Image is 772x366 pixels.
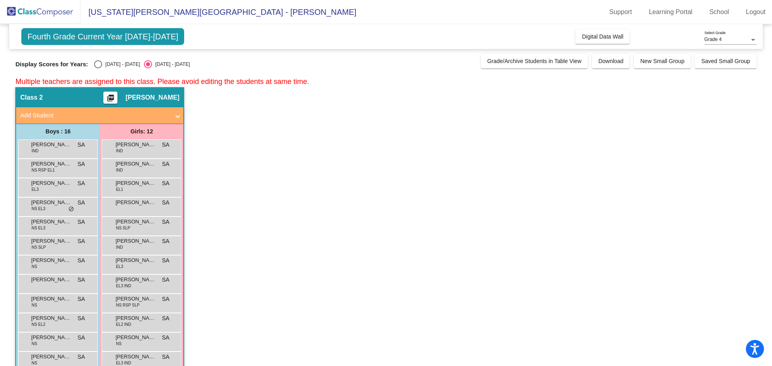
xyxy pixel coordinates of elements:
[115,160,156,168] span: [PERSON_NAME]
[592,54,630,68] button: Download
[634,54,691,68] button: New Small Group
[162,333,170,342] span: SA
[603,6,639,18] a: Support
[115,218,156,226] span: [PERSON_NAME]
[704,37,722,42] span: Grade 4
[78,179,85,188] span: SA
[115,237,156,245] span: [PERSON_NAME]
[31,256,71,264] span: [PERSON_NAME]
[103,92,117,104] button: Print Students Details
[162,256,170,265] span: SA
[162,353,170,361] span: SA
[162,237,170,245] span: SA
[162,218,170,226] span: SA
[16,107,183,123] mat-expansion-panel-header: Add Student
[115,141,156,149] span: [PERSON_NAME]
[162,179,170,188] span: SA
[78,295,85,303] span: SA
[31,167,55,173] span: NS RSP EL1
[116,148,123,154] span: IND
[31,179,71,187] span: [PERSON_NAME]
[162,276,170,284] span: SA
[115,314,156,322] span: [PERSON_NAME] [PERSON_NAME]
[31,341,37,347] span: NS
[16,123,100,139] div: Boys : 16
[116,186,123,192] span: EL1
[115,353,156,361] span: [PERSON_NAME]
[162,141,170,149] span: SA
[31,237,71,245] span: [PERSON_NAME]
[31,198,71,207] span: [PERSON_NAME]
[575,29,630,44] button: Digital Data Wall
[487,58,582,64] span: Grade/Archive Students in Table View
[643,6,699,18] a: Learning Portal
[78,198,85,207] span: SA
[31,186,39,192] span: EL3
[115,295,156,303] span: [PERSON_NAME]
[115,198,156,207] span: [PERSON_NAME]
[598,58,623,64] span: Download
[94,60,190,68] mat-radio-group: Select an option
[15,78,309,86] span: Multiple teachers are assigned to this class. Please avoid editing the students at same time.
[31,321,45,327] span: NS EL2
[115,333,156,341] span: [PERSON_NAME]
[20,111,170,120] mat-panel-title: Add Student
[78,333,85,342] span: SA
[125,94,179,102] span: [PERSON_NAME]
[116,360,131,366] span: EL3 IND
[116,341,121,347] span: NS
[695,54,756,68] button: Saved Small Group
[162,314,170,323] span: SA
[31,148,38,154] span: IND
[31,160,71,168] span: [PERSON_NAME]
[31,218,71,226] span: [PERSON_NAME]
[31,353,71,361] span: [PERSON_NAME]
[80,6,356,18] span: [US_STATE][PERSON_NAME][GEOGRAPHIC_DATA] - [PERSON_NAME]
[78,160,85,168] span: SA
[116,167,123,173] span: IND
[31,244,46,250] span: NS SLP
[21,28,184,45] span: Fourth Grade Current Year [DATE]-[DATE]
[31,295,71,303] span: [PERSON_NAME]
[78,218,85,226] span: SA
[106,94,115,105] mat-icon: picture_as_pdf
[481,54,588,68] button: Grade/Archive Students in Table View
[31,314,71,322] span: [PERSON_NAME]
[162,198,170,207] span: SA
[582,33,623,40] span: Digital Data Wall
[31,302,37,308] span: NS
[31,333,71,341] span: [PERSON_NAME]
[100,123,183,139] div: Girls: 12
[116,283,131,289] span: EL3 IND
[102,61,140,68] div: [DATE] - [DATE]
[31,225,45,231] span: NS EL3
[68,206,74,213] span: do_not_disturb_alt
[31,264,37,270] span: NS
[162,160,170,168] span: SA
[116,244,123,250] span: IND
[78,256,85,265] span: SA
[78,314,85,323] span: SA
[31,206,45,212] span: NS EL3
[116,321,131,327] span: EL2 IND
[78,237,85,245] span: SA
[78,353,85,361] span: SA
[78,276,85,284] span: SA
[116,302,140,308] span: NS RSP SLP
[31,141,71,149] span: [PERSON_NAME]
[116,264,123,270] span: EL3
[701,58,750,64] span: Saved Small Group
[152,61,190,68] div: [DATE] - [DATE]
[31,360,37,366] span: NS
[20,94,43,102] span: Class 2
[78,141,85,149] span: SA
[115,276,156,284] span: [PERSON_NAME]
[115,179,156,187] span: [PERSON_NAME]
[31,276,71,284] span: [PERSON_NAME]
[116,225,130,231] span: NS SLP
[640,58,684,64] span: New Small Group
[162,295,170,303] span: SA
[739,6,772,18] a: Logout
[115,256,156,264] span: [PERSON_NAME]
[15,61,88,68] span: Display Scores for Years:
